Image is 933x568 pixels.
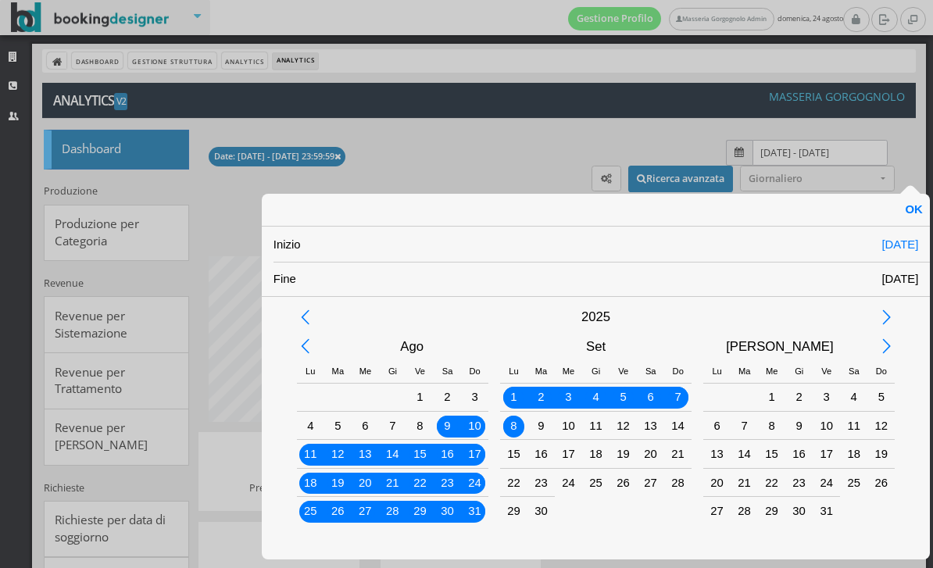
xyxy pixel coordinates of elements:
div: 13 [706,444,727,464]
div: 21 [667,444,688,464]
div: 29 [503,501,524,521]
div: Martedì, Ottobre 21 [731,468,758,496]
div: 7 [382,415,402,435]
div: 22 [409,472,430,492]
div: Martedì, Agosto 26 [324,496,351,524]
div: 3 [816,387,836,407]
div: Martedì [527,361,555,383]
div: Venerdì, Settembre 19 [609,439,637,467]
div: 26 [870,472,891,492]
div: Venerdì, Settembre 12 [609,411,637,439]
div: 25 [843,472,863,492]
div: Sabato [840,361,867,383]
div: Venerdì, Ottobre 10 [609,524,637,552]
div: Martedì, Ottobre 28 [731,496,758,524]
div: 19 [870,444,891,464]
div: Lunedì, Novembre 3 [703,524,731,552]
div: Mercoledì, Agosto 6 [352,411,379,439]
div: 5 [613,387,633,407]
div: 14 [667,415,688,435]
div: Giovedì, Settembre 11 [582,411,609,439]
div: Mercoledì, Luglio 30 [352,382,379,410]
div: Domenica, Ottobre 5 [664,496,692,524]
div: Giovedì, Agosto 7 [379,411,406,439]
div: 25 [300,501,320,521]
div: 20 [355,472,375,492]
div: Venerdì, Novembre 7 [813,524,840,552]
div: Mercoledì, Agosto 27 [352,496,379,524]
div: Lunedì, Agosto 25 [296,496,324,524]
div: 27 [355,501,375,521]
div: Lunedì, Agosto 18 [296,468,324,496]
div: Giovedì, Agosto 21 [379,468,406,496]
div: [DATE] [881,270,918,287]
div: Domenica, Settembre 14 [664,411,692,439]
div: Lunedì, Settembre 1 [500,382,527,410]
div: Domenica, Ottobre 19 [867,439,895,467]
div: Martedì [324,361,351,383]
div: Lunedì, Settembre 29 [703,382,731,410]
div: Sabato, Settembre 13 [637,411,664,439]
div: 18 [300,472,320,492]
div: Mercoledì, Agosto 13 [352,439,379,467]
div: Sabato, Ottobre 11 [637,524,664,552]
div: Lunedì, Settembre 15 [500,439,527,467]
div: Sabato, Settembre 20 [637,439,664,467]
div: Martedì, Settembre 30 [731,382,758,410]
div: Sabato, Agosto 9 [434,411,461,439]
div: Domenica [461,361,488,383]
div: 3 [464,387,484,407]
div: Lunedì, Settembre 22 [500,468,527,496]
div: Martedì, Settembre 2 [527,382,555,410]
div: Venerdì [813,361,840,383]
div: Lunedì, Settembre 1 [296,524,324,552]
div: 3 [558,387,578,407]
div: 8 [761,415,781,435]
div: 10 [558,415,578,435]
div: Sabato, Agosto 2 [434,382,461,410]
div: Giovedì, Ottobre 2 [785,382,813,410]
div: 17 [558,444,578,464]
div: 28 [667,472,688,492]
div: Sabato, Settembre 6 [637,382,664,410]
div: 20 [640,444,660,464]
div: 12 [870,415,891,435]
div: Venerdì, Ottobre 10 [813,411,840,439]
div: Martedì, Agosto 5 [324,411,351,439]
div: 28 [382,501,402,521]
div: 14 [382,444,402,464]
div: Venerdì, Ottobre 3 [813,382,840,410]
div: Lunedì, Ottobre 6 [500,524,527,552]
div: 20 [706,472,727,492]
div: 22 [503,472,524,492]
div: Lunedì, Ottobre 20 [703,468,731,496]
div: Venerdì, Agosto 29 [406,496,434,524]
div: 9 [531,415,551,435]
div: 2 [437,387,457,407]
div: 13 [640,415,660,435]
div: Mercoledì, Novembre 5 [758,524,785,552]
div: Lunedì, Luglio 28 [296,382,324,410]
div: Domenica, Ottobre 12 [867,411,895,439]
div: Venerdì [609,361,637,383]
div: Lunedì, Settembre 8 [500,411,527,439]
div: 6 [640,387,660,407]
div: 24 [558,472,578,492]
div: Domenica, Agosto 10 [461,411,488,439]
div: 9 [437,415,457,435]
div: Venerdì, Ottobre 17 [813,439,840,467]
div: 15 [761,444,781,464]
div: Giovedì, Settembre 4 [582,382,609,410]
div: Martedì, Settembre 30 [527,496,555,524]
div: Sabato [637,361,664,383]
div: Venerdì, Agosto 1 [406,382,434,410]
div: 23 [531,472,551,492]
div: 24 [464,472,484,492]
div: Next Year [869,299,904,334]
div: 5 [327,415,348,435]
div: 1 [503,387,524,407]
div: Sabato, Settembre 6 [434,524,461,552]
div: Lunedì, Ottobre 6 [703,411,731,439]
div: 24 [816,472,836,492]
div: Giovedì, Novembre 6 [785,524,813,552]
